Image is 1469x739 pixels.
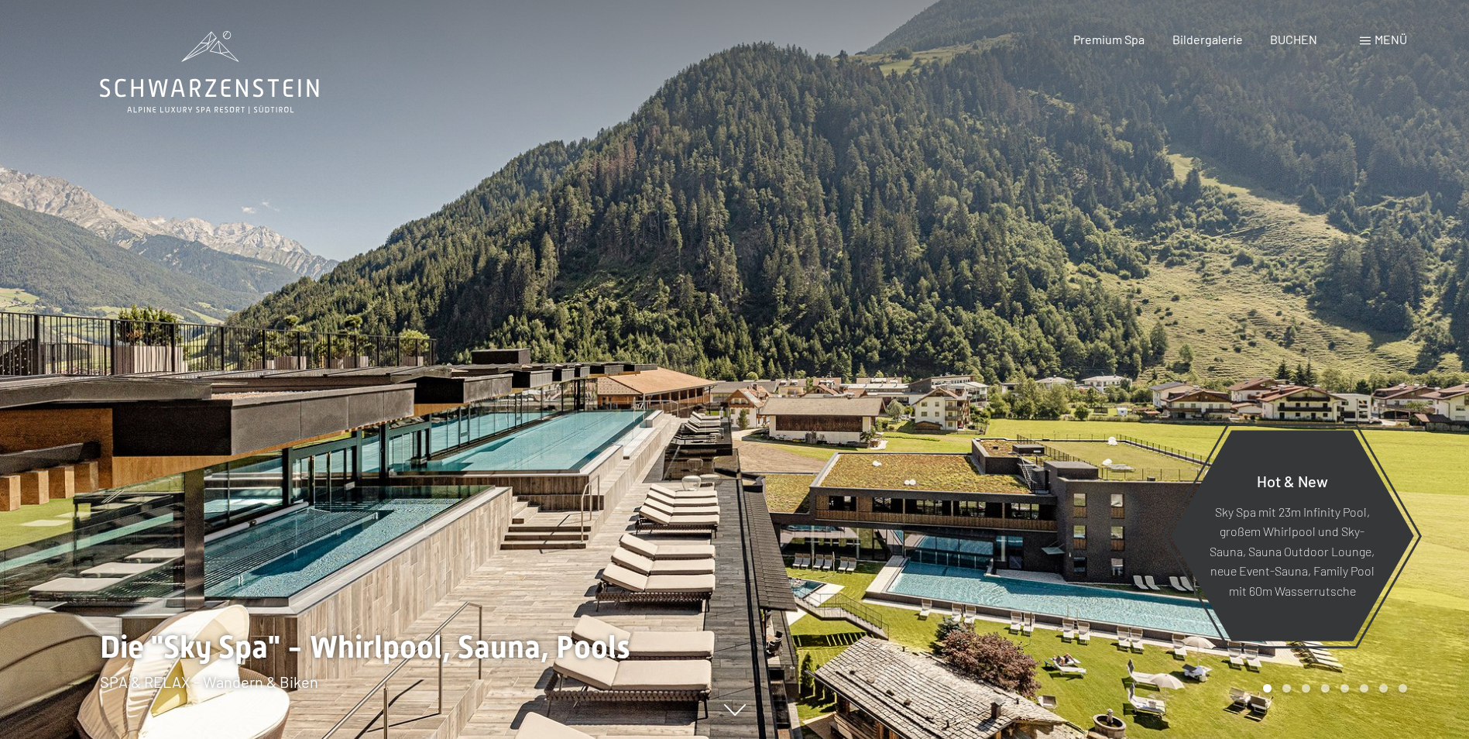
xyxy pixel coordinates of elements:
div: Carousel Page 2 [1282,684,1291,693]
div: Carousel Page 3 [1302,684,1310,693]
div: Carousel Page 5 [1340,684,1349,693]
div: Carousel Page 6 [1360,684,1368,693]
span: Menü [1375,32,1407,46]
span: Hot & New [1257,471,1328,490]
div: Carousel Page 4 [1321,684,1330,693]
div: Carousel Page 8 [1399,684,1407,693]
p: Sky Spa mit 23m Infinity Pool, großem Whirlpool und Sky-Sauna, Sauna Outdoor Lounge, neue Event-S... [1208,501,1376,600]
a: Premium Spa [1073,32,1145,46]
div: Carousel Page 1 (Current Slide) [1263,684,1272,693]
div: Carousel Page 7 [1379,684,1388,693]
a: BUCHEN [1270,32,1317,46]
div: Carousel Pagination [1258,684,1407,693]
a: Bildergalerie [1172,32,1243,46]
a: Hot & New Sky Spa mit 23m Infinity Pool, großem Whirlpool und Sky-Sauna, Sauna Outdoor Lounge, ne... [1169,429,1415,642]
